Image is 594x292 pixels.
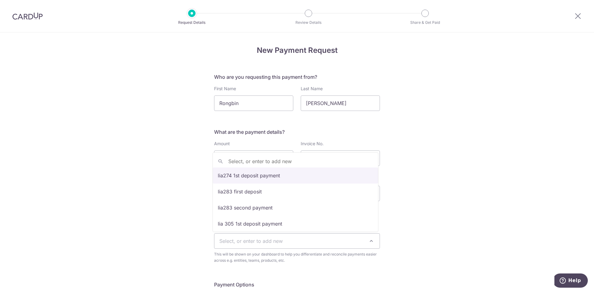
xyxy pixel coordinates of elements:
[12,12,43,20] img: CardUp
[214,128,380,136] h5: What are the payment details?
[213,155,378,167] input: Select, or enter to add new
[301,95,380,111] input: E.g. Doe
[169,19,215,26] p: Request Details
[402,19,448,26] p: Share & Get Paid
[301,86,323,92] label: Last Name
[213,184,378,200] li: lia283 first deposit
[213,216,378,232] li: lia 305 1st deposit payment
[301,150,380,166] input: E.g. INV-54-12
[214,45,380,56] h4: New Payment Request
[214,73,380,81] h5: Who are you requesting this payment from?
[219,238,283,244] span: Select, or enter to add new
[554,273,588,289] iframe: Opens a widget where you can find more information
[286,19,331,26] p: Review Details
[213,167,378,184] li: lia274 1st deposit payment
[214,150,293,166] input: Enter amount
[214,86,236,92] label: First Name
[213,200,378,216] li: lia283 second payment
[214,281,380,288] h5: Payment Options
[214,141,230,147] label: Amount
[214,95,293,111] input: E.g. John
[214,251,380,264] span: This will be shown on your dashboard to help you differentiate and reconcile payments easier acro...
[301,141,324,147] label: Invoice No.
